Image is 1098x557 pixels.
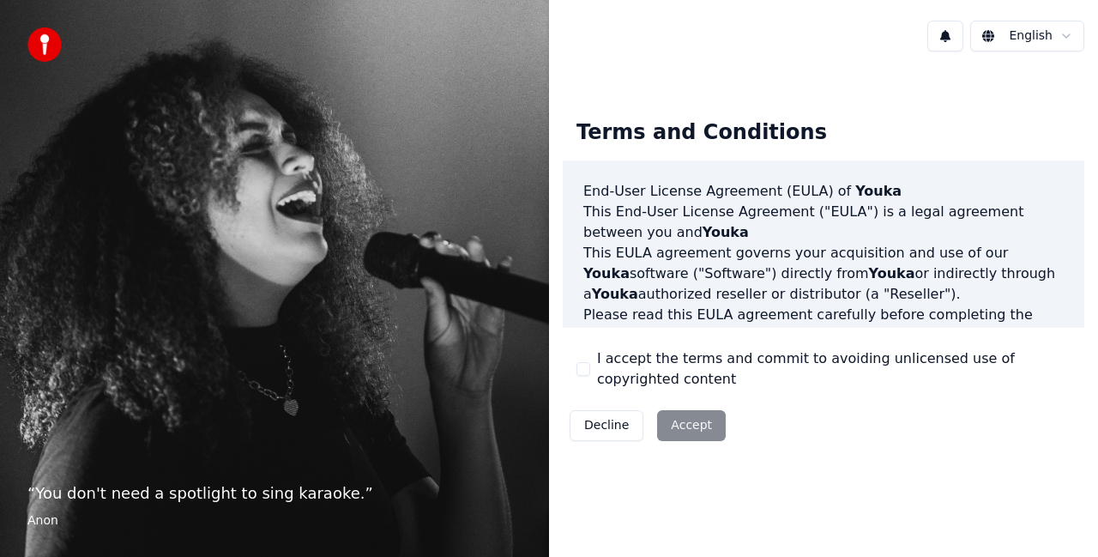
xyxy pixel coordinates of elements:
[27,481,522,506] p: “ You don't need a spotlight to sing karaoke. ”
[592,286,638,302] span: Youka
[563,106,841,160] div: Terms and Conditions
[597,348,1071,390] label: I accept the terms and commit to avoiding unlicensed use of copyrighted content
[583,181,1064,202] h3: End-User License Agreement (EULA) of
[819,327,866,343] span: Youka
[583,243,1064,305] p: This EULA agreement governs your acquisition and use of our software ("Software") directly from o...
[583,202,1064,243] p: This End-User License Agreement ("EULA") is a legal agreement between you and
[869,265,915,282] span: Youka
[855,183,902,199] span: Youka
[703,224,749,240] span: Youka
[570,410,643,441] button: Decline
[27,512,522,530] footer: Anon
[583,305,1064,387] p: Please read this EULA agreement carefully before completing the installation process and using th...
[27,27,62,62] img: youka
[583,265,630,282] span: Youka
